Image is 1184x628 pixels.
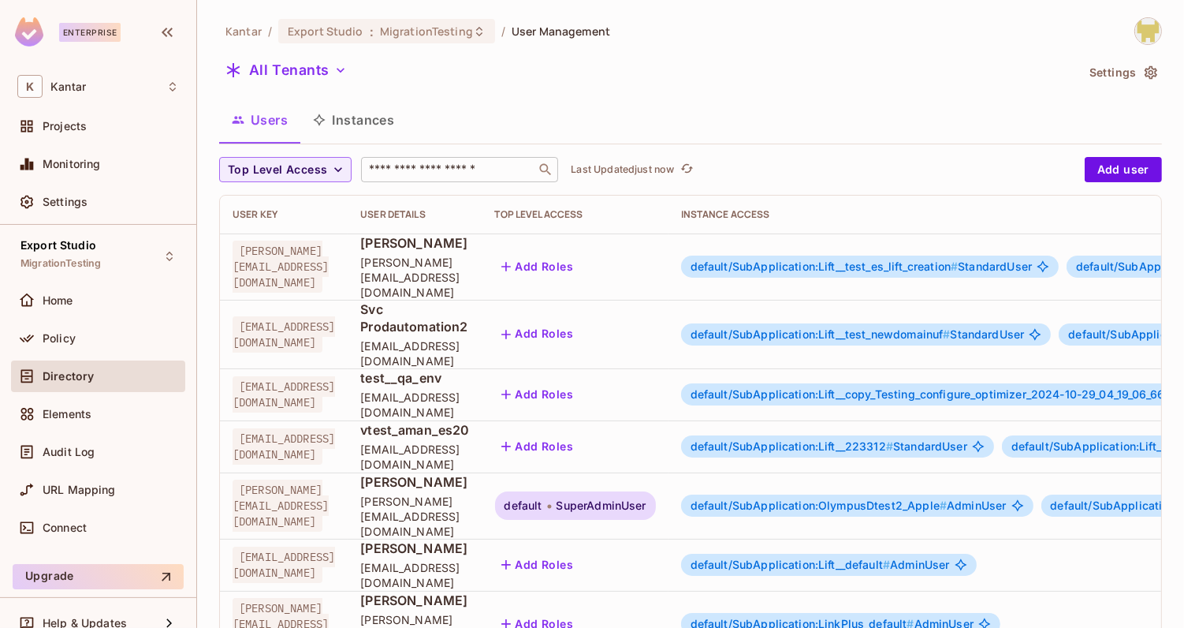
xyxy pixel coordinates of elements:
span: MigrationTesting [20,257,101,270]
span: test__qa_env [360,369,469,387]
button: Instances [300,100,407,140]
span: : [369,25,374,38]
span: default [505,499,542,512]
span: Export Studio [20,239,96,252]
div: Top Level Access [495,208,656,221]
button: Upgrade [13,564,184,589]
span: AdminUser [691,559,950,571]
span: vtest_aman_es20 [360,421,469,439]
span: [PERSON_NAME] [360,592,469,609]
span: Directory [43,370,94,383]
span: [EMAIL_ADDRESS][DOMAIN_NAME] [233,428,335,465]
span: # [883,558,890,571]
span: refresh [680,162,694,178]
span: [EMAIL_ADDRESS][DOMAIN_NAME] [360,560,469,590]
button: All Tenants [219,58,353,83]
span: Export Studio [288,24,363,39]
span: [PERSON_NAME][EMAIL_ADDRESS][DOMAIN_NAME] [233,480,329,532]
button: Users [219,100,300,140]
button: Add user [1085,157,1162,182]
span: SuperAdminUser [557,499,646,512]
span: Elements [43,408,91,421]
div: User Details [360,208,469,221]
button: Add Roles [495,552,580,578]
span: # [886,439,893,453]
span: StandardUser [691,260,1032,273]
div: User Key [233,208,335,221]
span: [EMAIL_ADDRESS][DOMAIN_NAME] [360,390,469,420]
span: URL Mapping [43,484,116,496]
span: [PERSON_NAME] [360,234,469,252]
span: default/SubApplication:Lift__test_newdomainuf [691,327,951,341]
span: Top Level Access [228,160,327,180]
img: Girishankar.VP@kantar.com [1135,18,1161,44]
span: # [940,499,947,512]
span: # [943,327,950,341]
span: StandardUser [691,328,1025,341]
span: [EMAIL_ADDRESS][DOMAIN_NAME] [233,316,335,353]
span: Settings [43,196,87,208]
span: Audit Log [43,446,95,458]
span: # [951,260,958,273]
span: [PERSON_NAME] [360,540,469,557]
span: default/SubApplication:OlympusDtest2_Apple [691,499,947,512]
div: Enterprise [59,23,121,42]
button: Add Roles [495,434,580,459]
span: MigrationTesting [380,24,473,39]
span: [PERSON_NAME][EMAIL_ADDRESS][DOMAIN_NAME] [360,255,469,300]
span: [EMAIL_ADDRESS][DOMAIN_NAME] [360,338,469,368]
li: / [501,24,505,39]
span: Connect [43,521,87,534]
span: default/SubApplication:Lift__test_es_lift_creation [691,260,959,273]
button: Add Roles [495,382,580,407]
button: refresh [677,160,696,179]
span: Click to refresh data [674,160,696,179]
span: K [17,75,43,98]
span: Policy [43,332,76,345]
span: default/SubApplication:Lift__default [691,558,891,571]
span: User Management [512,24,610,39]
span: StandardUser [691,440,967,453]
span: Monitoring [43,158,101,170]
button: Add Roles [495,322,580,347]
img: SReyMgAAAABJRU5ErkJggg== [15,17,43,47]
span: [PERSON_NAME][EMAIL_ADDRESS][DOMAIN_NAME] [360,494,469,539]
span: [PERSON_NAME] [360,473,469,491]
span: AdminUser [691,499,1007,512]
span: [EMAIL_ADDRESS][DOMAIN_NAME] [360,442,469,472]
span: [EMAIL_ADDRESS][DOMAIN_NAME] [233,376,335,413]
span: Projects [43,120,87,133]
span: default/SubApplication:Lift__223312 [691,439,893,453]
span: the active workspace [225,24,262,39]
span: [PERSON_NAME][EMAIL_ADDRESS][DOMAIN_NAME] [233,241,329,293]
li: / [268,24,272,39]
span: Home [43,294,73,307]
button: Top Level Access [219,157,352,182]
span: Svc Prodautomation2 [360,301,469,335]
button: Settings [1083,60,1162,85]
p: Last Updated just now [571,163,674,176]
span: Workspace: Kantar [50,80,86,93]
button: Add Roles [495,254,580,279]
span: [EMAIL_ADDRESS][DOMAIN_NAME] [233,547,335,583]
